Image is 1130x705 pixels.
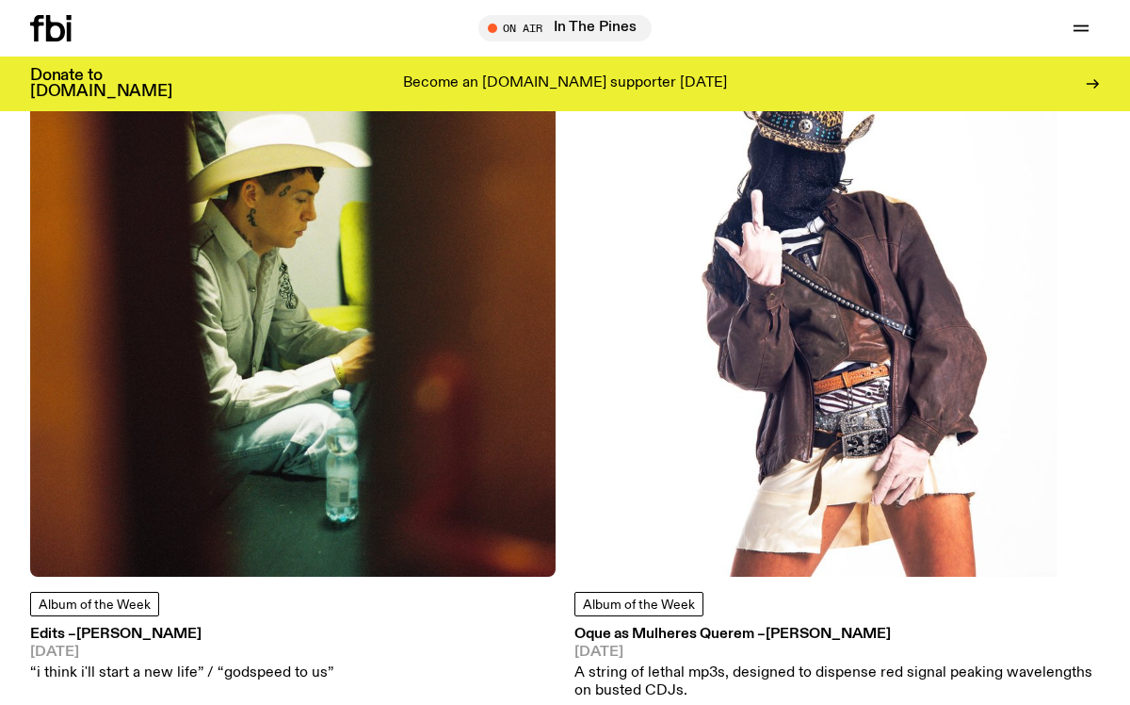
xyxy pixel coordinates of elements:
[30,628,333,642] h3: Edits –
[574,664,1100,700] p: A string of lethal mp3s, designed to dispense red signal peaking wavelengths on busted CDJs.
[403,75,727,92] p: Become an [DOMAIN_NAME] supporter [DATE]
[39,598,151,612] span: Album of the Week
[574,592,703,616] a: Album of the Week
[766,627,891,642] span: [PERSON_NAME]
[574,51,1100,577] img: A veiled figure bends to the side, with their middle finger up. They are wearing a cowboy hat and...
[478,15,652,41] button: On AirIn The Pines
[30,68,172,100] h3: Donate to [DOMAIN_NAME]
[574,646,1100,660] span: [DATE]
[574,628,1100,700] a: Oque as Mulheres Querem –[PERSON_NAME][DATE]A string of lethal mp3s, designed to dispense red sig...
[30,664,333,682] p: “i think i'll start a new life” / “godspeed to us”
[574,628,1100,642] h3: Oque as Mulheres Querem –
[30,628,333,682] a: Edits –[PERSON_NAME][DATE]“i think i'll start a new life” / “godspeed to us”
[30,646,333,660] span: [DATE]
[30,51,556,577] img: A side profile of Chuquimamani-Condori. They are wearing a cowboy hat and jeans, and a white cowb...
[30,592,159,616] a: Album of the Week
[76,627,202,642] span: [PERSON_NAME]
[583,598,695,612] span: Album of the Week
